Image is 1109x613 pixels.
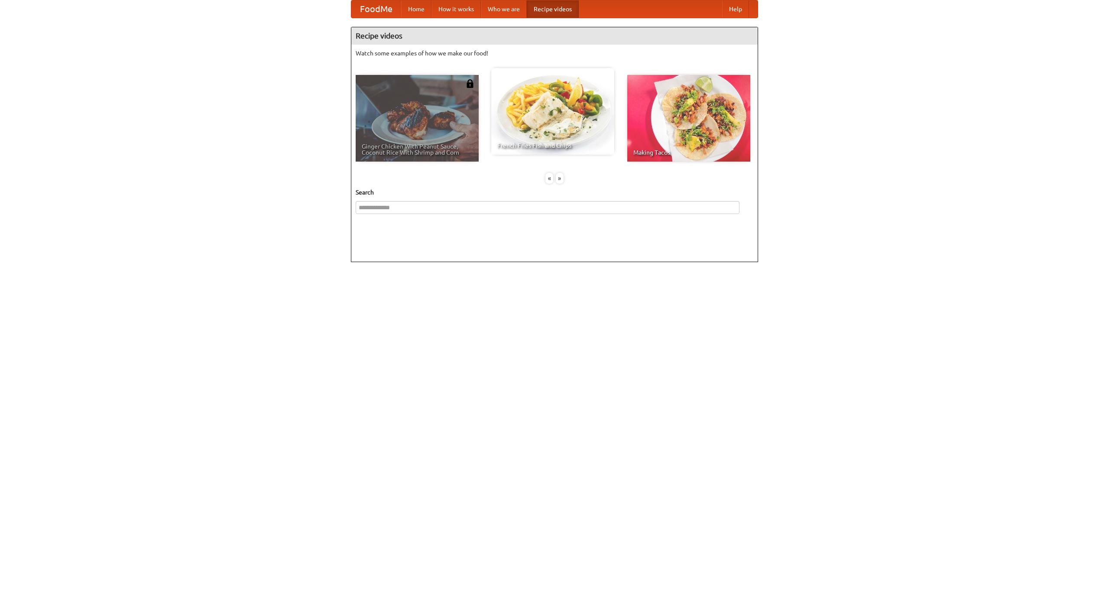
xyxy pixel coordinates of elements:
span: Making Tacos [633,149,744,156]
a: FoodMe [351,0,401,18]
img: 483408.png [466,79,474,88]
a: How it works [431,0,481,18]
h4: Recipe videos [351,27,758,45]
div: » [556,173,564,184]
p: Watch some examples of how we make our food! [356,49,753,58]
span: French Fries Fish and Chips [497,143,608,149]
a: Recipe videos [527,0,579,18]
a: Making Tacos [627,75,750,162]
div: « [545,173,553,184]
h5: Search [356,188,753,197]
a: Help [722,0,749,18]
a: Home [401,0,431,18]
a: Who we are [481,0,527,18]
a: French Fries Fish and Chips [491,68,614,155]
